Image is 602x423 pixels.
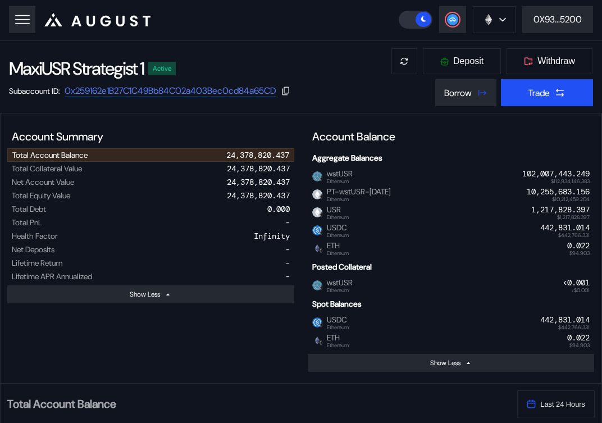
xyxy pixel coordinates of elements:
[569,251,590,256] span: $94.903
[527,187,590,197] div: 10,255,683.156
[327,197,391,202] span: Ethereum
[7,125,294,148] div: Account Summary
[567,241,590,251] div: 0.022
[558,325,590,330] span: $442,766.331
[285,271,290,281] div: -
[327,325,349,330] span: Ethereum
[322,187,391,202] span: PT-wstUSR-[DATE]
[308,148,595,167] div: Aggregate Balances
[318,285,324,290] img: svg+xml,%3c
[285,258,290,268] div: -
[552,197,590,202] span: $10,212,459.204
[12,271,92,281] div: Lifetime APR Annualized
[318,340,324,345] img: svg+xml,%3c
[12,150,88,160] div: Total Account Balance
[537,56,575,66] span: Withdraw
[435,79,496,106] button: Borrow
[522,169,590,179] div: 102,007,443.249
[322,278,353,293] span: wstUSR
[308,294,595,313] div: Spot Balances
[12,258,62,268] div: Lifetime Return
[227,190,290,201] div: 24,378,820.437
[322,315,349,330] span: USDC
[482,13,495,26] img: chain logo
[501,79,593,106] button: Trade
[327,215,349,220] span: Ethereum
[540,400,585,408] span: Last 24 Hours
[9,86,60,96] div: Subaccount ID:
[12,163,82,174] div: Total Collateral Value
[254,231,290,241] div: Infinity
[227,177,290,187] div: 24,378,820.437
[567,333,590,343] div: 0.022
[308,125,595,148] div: Account Balance
[444,87,472,99] div: Borrow
[312,207,322,217] img: empty-token.png
[327,233,349,238] span: Ethereum
[65,85,276,97] a: 0x259162e1B27C1C49Bb84C02a403Bec0cd84a65CD
[318,212,324,217] img: svg+xml,%3c
[327,343,349,348] span: Ethereum
[422,48,501,75] button: Deposit
[557,215,590,220] span: $1,217,828.397
[12,204,46,214] div: Total Debt
[12,177,74,187] div: Net Account Value
[267,204,290,214] div: 0.000
[318,194,324,199] img: svg+xml,%3c
[540,223,590,233] div: 442,831.014
[312,280,322,290] img: USR_LOGO.png
[308,354,595,372] button: Show Less
[312,189,322,199] img: empty-token.png
[312,225,322,235] img: usdc.png
[285,217,290,228] div: -
[285,244,290,254] div: -
[551,179,590,184] span: $112,934,146.383
[130,290,160,299] div: Show Less
[7,285,294,303] button: Show Less
[473,6,516,33] button: chain logo
[322,205,349,220] span: USR
[12,217,42,228] div: Total PnL
[531,205,590,215] div: 1,217,828.397
[528,87,550,99] div: Trade
[322,223,349,238] span: USDC
[226,150,289,160] div: 24,378,820.437
[517,390,595,417] button: Last 24 Hours
[308,257,595,276] div: Posted Collateral
[227,163,290,174] div: 24,378,820.437
[506,48,593,75] button: Withdraw
[9,57,144,80] div: MaxiUSR Strategist 1
[327,251,349,256] span: Ethereum
[318,230,324,235] img: svg+xml,%3c
[540,315,590,325] div: 442,831.014
[453,56,484,66] span: Deposit
[522,6,593,33] button: 0X93...5200
[327,288,353,293] span: Ethereum
[312,317,322,328] img: usdc.png
[322,333,349,348] span: ETH
[563,278,590,288] div: <0.001
[318,248,324,253] img: svg+xml,%3c
[312,335,322,345] img: ethereum.png
[430,358,460,367] div: Show Less
[12,231,58,241] div: Health Factor
[322,169,353,184] span: wstUSR
[558,233,590,238] span: $442,766.331
[12,190,70,201] div: Total Equity Value
[569,343,590,348] span: $94.903
[312,171,322,181] img: USR_LOGO.png
[571,288,590,293] span: <$0.001
[318,322,324,328] img: svg+xml,%3c
[153,65,171,72] div: Active
[318,176,324,181] img: svg+xml,%3c
[312,243,322,253] img: ethereum.png
[533,13,582,25] div: 0X93...5200
[12,244,54,254] div: Net Deposits
[7,398,508,410] h2: Total Account Balance
[327,179,353,184] span: Ethereum
[322,241,349,256] span: ETH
